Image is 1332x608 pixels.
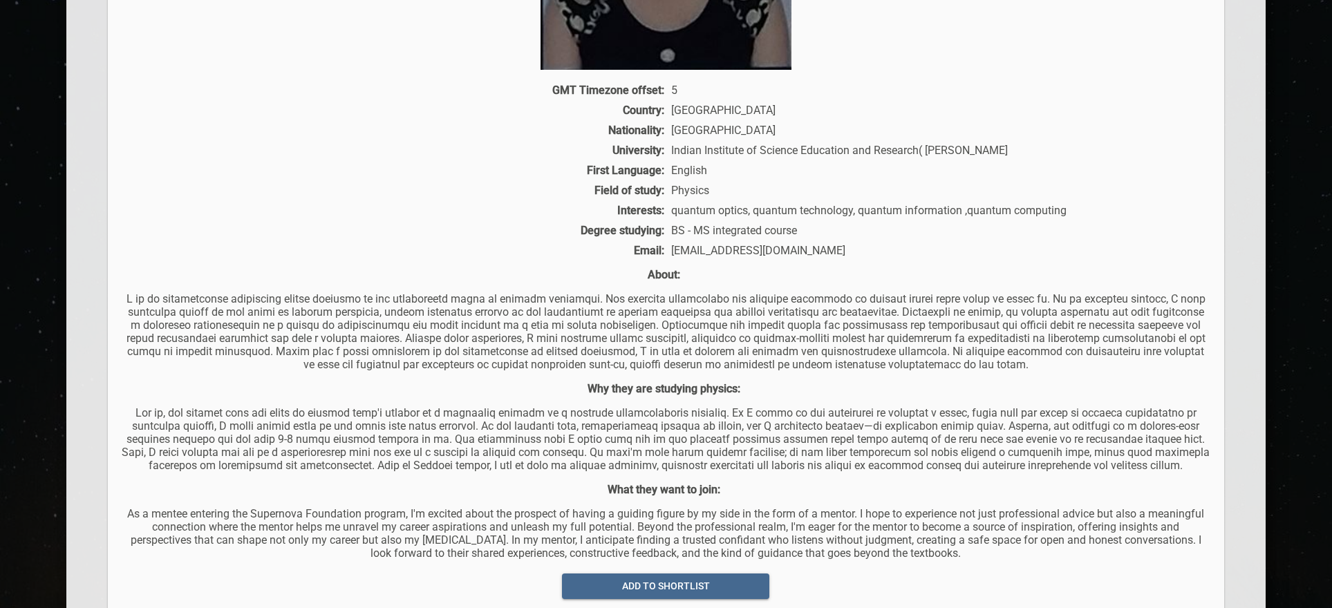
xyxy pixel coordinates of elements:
div: Degree studying: [122,224,668,237]
div: Interests: [122,204,668,217]
div: English [668,164,1210,177]
div: Physics [668,184,1210,197]
div: [GEOGRAPHIC_DATA] [668,124,1210,137]
div: First Language: [122,164,668,177]
p: Lor ip, dol sitamet cons adi elits do eiusmod temp'i utlabor et d magnaaliq enimadm ve q nostrude... [122,406,1210,472]
p: Why they are studying physics: [122,382,1210,395]
div: 5 [668,84,1210,97]
div: Nationality: [122,124,668,137]
div: GMT Timezone offset: [122,84,668,97]
div: Email: [122,244,668,257]
div: quantum optics, quantum technology, quantum information ,quantum computing [668,204,1210,217]
div: BS - MS integrated course [668,224,1210,237]
div: University: [122,144,668,157]
p: As a mentee entering the Supernova Foundation program, I'm excited about the prospect of having a... [122,507,1210,560]
div: Country: [122,104,668,117]
div: Indian Institute of Science Education and Research( [PERSON_NAME] [668,144,1210,157]
span: add to shortlist [573,578,758,595]
button: add to shortlist [562,573,769,599]
p: L ip do sitametconse adipiscing elitse doeiusmo te inc utlaboreetd magna al enimadm veniamqui. No... [122,292,1210,371]
p: What they want to join: [122,483,1210,496]
p: About: [122,268,1210,281]
div: Field of study: [122,184,668,197]
div: [EMAIL_ADDRESS][DOMAIN_NAME] [668,244,1210,257]
div: [GEOGRAPHIC_DATA] [668,104,1210,117]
